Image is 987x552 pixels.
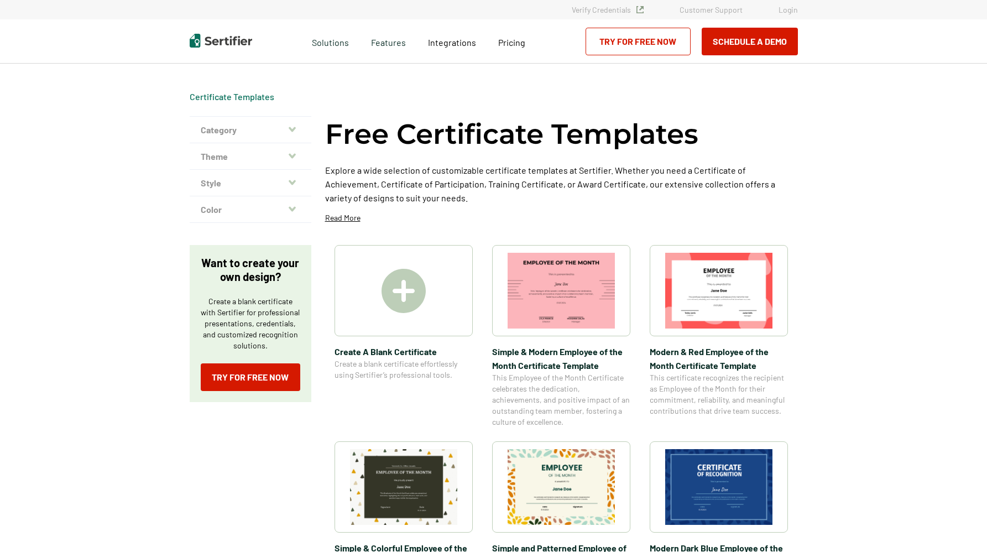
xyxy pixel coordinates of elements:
[586,28,691,55] a: Try for Free Now
[779,5,798,14] a: Login
[508,253,615,329] img: Simple & Modern Employee of the Month Certificate Template
[650,245,788,428] a: Modern & Red Employee of the Month Certificate TemplateModern & Red Employee of the Month Certifi...
[382,269,426,313] img: Create A Blank Certificate
[190,170,311,196] button: Style
[428,34,476,48] a: Integrations
[201,363,300,391] a: Try for Free Now
[492,345,630,372] span: Simple & Modern Employee of the Month Certificate Template
[325,212,361,223] p: Read More
[650,345,788,372] span: Modern & Red Employee of the Month Certificate Template
[665,253,772,329] img: Modern & Red Employee of the Month Certificate Template
[498,37,525,48] span: Pricing
[428,37,476,48] span: Integrations
[665,449,772,525] img: Modern Dark Blue Employee of the Month Certificate Template
[350,449,457,525] img: Simple & Colorful Employee of the Month Certificate Template
[680,5,743,14] a: Customer Support
[201,296,300,351] p: Create a blank certificate with Sertifier for professional presentations, credentials, and custom...
[650,372,788,416] span: This certificate recognizes the recipient as Employee of the Month for their commitment, reliabil...
[190,143,311,170] button: Theme
[190,91,274,102] a: Certificate Templates
[498,34,525,48] a: Pricing
[492,245,630,428] a: Simple & Modern Employee of the Month Certificate TemplateSimple & Modern Employee of the Month C...
[312,34,349,48] span: Solutions
[190,91,274,102] div: Breadcrumb
[636,6,644,13] img: Verified
[508,449,615,525] img: Simple and Patterned Employee of the Month Certificate Template
[190,34,252,48] img: Sertifier | Digital Credentialing Platform
[190,196,311,223] button: Color
[325,116,698,152] h1: Free Certificate Templates
[325,163,798,205] p: Explore a wide selection of customizable certificate templates at Sertifier. Whether you need a C...
[201,256,300,284] p: Want to create your own design?
[335,358,473,381] span: Create a blank certificate effortlessly using Sertifier’s professional tools.
[572,5,644,14] a: Verify Credentials
[190,117,311,143] button: Category
[492,372,630,428] span: This Employee of the Month Certificate celebrates the dedication, achievements, and positive impa...
[335,345,473,358] span: Create A Blank Certificate
[371,34,406,48] span: Features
